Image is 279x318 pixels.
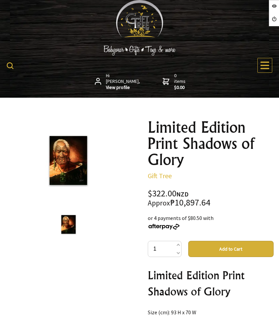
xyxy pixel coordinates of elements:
[148,171,172,180] a: Gift Tree
[89,45,190,56] img: Babywear - Gifts - Toys & more
[148,189,274,207] div: $322.00 ₱10,897.64
[56,212,81,237] img: Limited Edition Print Shadows of Glory
[174,72,187,91] span: 0 items
[148,214,274,230] div: or 4 payments of $80.50 with
[176,190,189,198] span: NZD
[35,128,102,195] img: Limited Edition Print Shadows of Glory
[106,73,141,91] span: Hi [PERSON_NAME],
[95,73,141,91] a: Hi [PERSON_NAME],View profile
[148,308,274,316] p: Size (cm): 93 H x 70 W
[148,198,170,208] small: Approx
[106,85,141,91] strong: View profile
[148,119,274,168] h1: Limited Edition Print Shadows of Glory
[174,85,187,91] strong: $0.00
[148,224,180,230] img: Afterpay
[7,62,13,69] img: product search
[148,267,274,299] h2: Limited Edition Print Shadows of Glory
[163,73,187,91] a: 0 items$0.00
[188,241,274,257] button: Add to Cart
